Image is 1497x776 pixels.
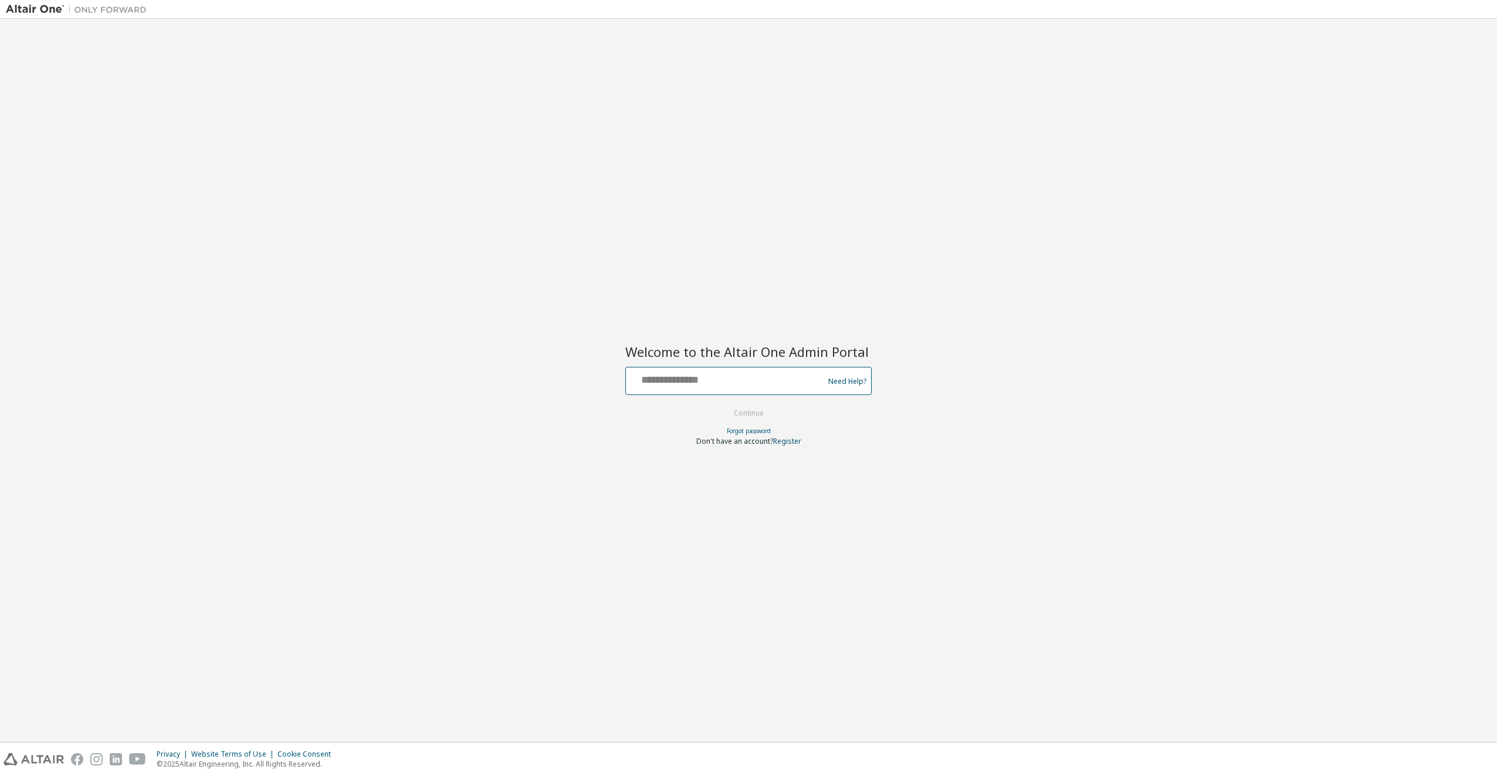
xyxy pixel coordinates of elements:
img: Altair One [6,4,153,15]
img: altair_logo.svg [4,753,64,765]
p: © 2025 Altair Engineering, Inc. All Rights Reserved. [157,759,338,769]
img: linkedin.svg [110,753,122,765]
div: Privacy [157,750,191,759]
div: Cookie Consent [277,750,338,759]
h2: Welcome to the Altair One Admin Portal [625,343,872,360]
div: Website Terms of Use [191,750,277,759]
a: Forgot password [727,427,771,435]
img: facebook.svg [71,753,83,765]
img: instagram.svg [90,753,103,765]
a: Register [773,436,801,446]
img: youtube.svg [129,753,146,765]
span: Don't have an account? [696,436,773,446]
